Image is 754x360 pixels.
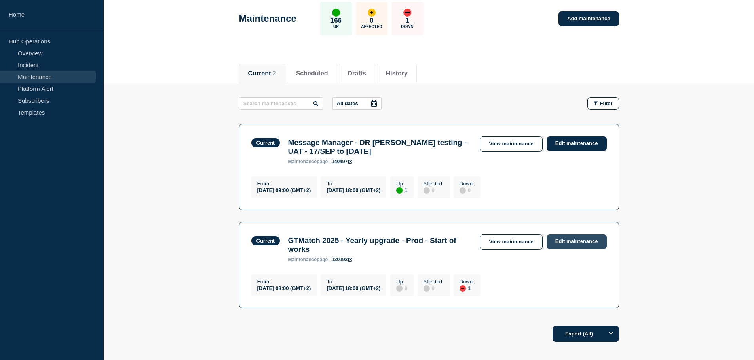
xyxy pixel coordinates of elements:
p: To : [327,181,380,187]
button: Drafts [348,70,366,77]
div: [DATE] 09:00 (GMT+2) [257,187,311,193]
span: maintenance [288,257,317,262]
div: Current [256,140,275,146]
h3: Message Manager - DR [PERSON_NAME] testing - UAT - 17/SEP to [DATE] [288,138,472,156]
p: Affected : [424,181,444,187]
span: Filter [600,100,613,106]
div: 0 [396,285,407,292]
div: down [460,285,466,292]
div: 1 [460,285,474,292]
h3: GTMatch 2025 - Yearly upgrade - Prod - Start of works [288,236,472,254]
div: disabled [424,285,430,292]
button: Current 2 [248,70,276,77]
p: 166 [330,17,342,25]
p: Up [333,25,339,29]
a: Edit maintenance [547,234,607,249]
p: 1 [405,17,409,25]
div: up [332,9,340,17]
button: Export (All) [553,326,619,342]
p: Down : [460,279,474,285]
div: disabled [460,187,466,194]
button: Scheduled [296,70,328,77]
p: Down [401,25,414,29]
p: 0 [370,17,373,25]
p: Up : [396,279,407,285]
p: Down : [460,181,474,187]
button: History [386,70,408,77]
div: [DATE] 18:00 (GMT+2) [327,187,380,193]
div: down [403,9,411,17]
a: 130193 [332,257,352,262]
a: View maintenance [480,136,542,152]
p: page [288,159,328,164]
a: Edit maintenance [547,136,607,151]
p: Up : [396,181,407,187]
p: All dates [337,100,358,106]
div: up [396,187,403,194]
div: 0 [460,187,474,194]
a: 140497 [332,159,352,164]
p: page [288,257,328,262]
p: From : [257,279,311,285]
button: Options [603,326,619,342]
p: Affected : [424,279,444,285]
div: 0 [424,187,444,194]
a: Add maintenance [558,11,619,26]
span: 2 [273,70,276,77]
button: Filter [587,97,619,110]
div: affected [368,9,376,17]
div: disabled [396,285,403,292]
a: View maintenance [480,234,542,250]
div: 0 [424,285,444,292]
div: Current [256,238,275,244]
button: All dates [332,97,382,110]
p: Affected [361,25,382,29]
div: 1 [396,187,407,194]
div: disabled [424,187,430,194]
h1: Maintenance [239,13,296,24]
div: [DATE] 18:00 (GMT+2) [327,285,380,291]
span: maintenance [288,159,317,164]
p: From : [257,181,311,187]
input: Search maintenances [239,97,323,110]
div: [DATE] 08:00 (GMT+2) [257,285,311,291]
p: To : [327,279,380,285]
